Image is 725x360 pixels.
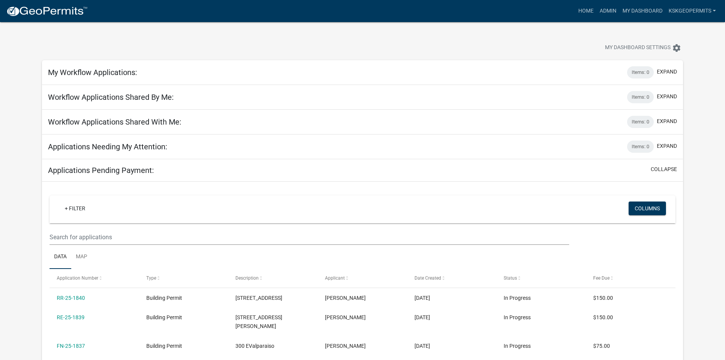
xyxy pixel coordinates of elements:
[504,275,517,281] span: Status
[575,4,597,18] a: Home
[57,295,85,301] a: RR-25-1840
[657,93,677,101] button: expand
[605,43,671,53] span: My Dashboard Settings
[146,295,182,301] span: Building Permit
[657,117,677,125] button: expand
[586,269,675,287] datatable-header-cell: Fee Due
[593,314,613,320] span: $150.00
[57,275,98,281] span: Application Number
[146,343,182,349] span: Building Permit
[235,295,282,301] span: 2250 Blarney Stone DrValparaiso
[619,4,666,18] a: My Dashboard
[235,275,259,281] span: Description
[657,68,677,76] button: expand
[235,314,282,329] span: 417 Laurel LnValparaiso
[504,314,531,320] span: In Progress
[325,343,366,349] span: Tami Evans
[627,66,654,78] div: Items: 0
[593,343,610,349] span: $75.00
[415,295,430,301] span: 09/22/2025
[415,275,441,281] span: Date Created
[599,40,687,55] button: My Dashboard Settingssettings
[48,166,154,175] h5: Applications Pending Payment:
[666,4,719,18] a: KSKgeopermits
[672,43,681,53] i: settings
[627,116,654,128] div: Items: 0
[50,245,71,269] a: Data
[496,269,586,287] datatable-header-cell: Status
[59,202,91,215] a: + Filter
[407,269,496,287] datatable-header-cell: Date Created
[629,202,666,215] button: Columns
[415,343,430,349] span: 09/22/2025
[50,229,569,245] input: Search for applications
[48,93,174,102] h5: Workflow Applications Shared By Me:
[228,269,318,287] datatable-header-cell: Description
[651,165,677,173] button: collapse
[235,343,274,349] span: 300 EValparaiso
[139,269,229,287] datatable-header-cell: Type
[657,142,677,150] button: expand
[627,141,654,153] div: Items: 0
[504,343,531,349] span: In Progress
[57,343,85,349] a: FN-25-1837
[48,142,167,151] h5: Applications Needing My Attention:
[325,295,366,301] span: Tami Evans
[146,314,182,320] span: Building Permit
[325,314,366,320] span: Tami Evans
[48,68,137,77] h5: My Workflow Applications:
[318,269,407,287] datatable-header-cell: Applicant
[325,275,345,281] span: Applicant
[71,245,92,269] a: Map
[50,269,139,287] datatable-header-cell: Application Number
[593,295,613,301] span: $150.00
[48,117,181,126] h5: Workflow Applications Shared With Me:
[504,295,531,301] span: In Progress
[597,4,619,18] a: Admin
[57,314,85,320] a: RE-25-1839
[146,275,156,281] span: Type
[593,275,610,281] span: Fee Due
[627,91,654,103] div: Items: 0
[415,314,430,320] span: 09/22/2025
